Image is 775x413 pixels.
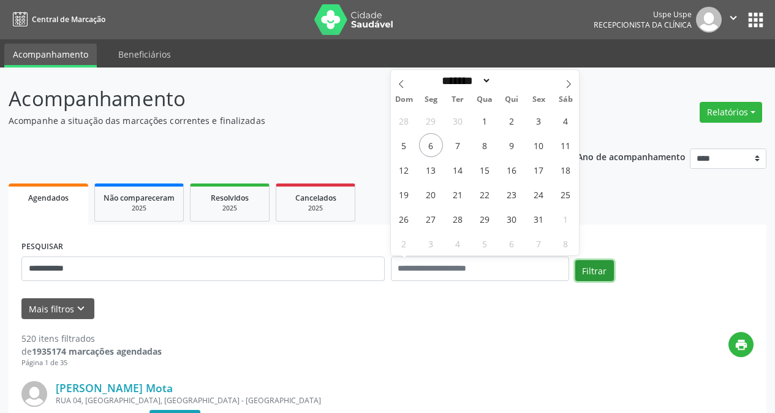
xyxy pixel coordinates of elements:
[473,231,497,255] span: Novembro 5, 2025
[56,381,173,395] a: [PERSON_NAME] Mota
[473,133,497,157] span: Outubro 8, 2025
[211,193,249,203] span: Resolvidos
[527,109,551,133] span: Outubro 3, 2025
[727,11,740,25] i: 
[728,332,754,357] button: print
[56,395,570,406] div: RUA 04, [GEOGRAPHIC_DATA], [GEOGRAPHIC_DATA] - [GEOGRAPHIC_DATA]
[21,237,63,257] label: PESQUISAR
[391,96,418,104] span: Dom
[392,158,416,182] span: Outubro 12, 2025
[392,207,416,231] span: Outubro 26, 2025
[446,207,470,231] span: Outubro 28, 2025
[500,109,524,133] span: Outubro 2, 2025
[491,74,532,87] input: Year
[419,182,443,206] span: Outubro 20, 2025
[419,207,443,231] span: Outubro 27, 2025
[444,96,471,104] span: Ter
[446,231,470,255] span: Novembro 4, 2025
[527,133,551,157] span: Outubro 10, 2025
[554,207,578,231] span: Novembro 1, 2025
[9,114,539,127] p: Acompanhe a situação das marcações correntes e finalizadas
[500,133,524,157] span: Outubro 9, 2025
[696,7,722,33] img: img
[500,231,524,255] span: Novembro 6, 2025
[554,158,578,182] span: Outubro 18, 2025
[9,9,105,29] a: Central de Marcação
[722,7,745,33] button: 
[446,158,470,182] span: Outubro 14, 2025
[552,96,579,104] span: Sáb
[527,231,551,255] span: Novembro 7, 2025
[473,109,497,133] span: Outubro 1, 2025
[295,193,336,203] span: Cancelados
[745,9,766,31] button: apps
[438,74,492,87] select: Month
[21,332,162,345] div: 520 itens filtrados
[28,193,69,203] span: Agendados
[500,182,524,206] span: Outubro 23, 2025
[419,231,443,255] span: Novembro 3, 2025
[473,182,497,206] span: Outubro 22, 2025
[392,231,416,255] span: Novembro 2, 2025
[21,298,94,320] button: Mais filtroskeyboard_arrow_down
[417,96,444,104] span: Seg
[21,345,162,358] div: de
[500,207,524,231] span: Outubro 30, 2025
[525,96,552,104] span: Sex
[735,338,748,352] i: print
[21,381,47,407] img: img
[554,182,578,206] span: Outubro 25, 2025
[577,149,686,164] p: Ano de acompanhamento
[498,96,525,104] span: Qui
[392,133,416,157] span: Outubro 5, 2025
[527,182,551,206] span: Outubro 24, 2025
[104,193,175,203] span: Não compareceram
[554,231,578,255] span: Novembro 8, 2025
[419,133,443,157] span: Outubro 6, 2025
[199,204,260,213] div: 2025
[575,260,614,281] button: Filtrar
[554,133,578,157] span: Outubro 11, 2025
[500,158,524,182] span: Outubro 16, 2025
[446,109,470,133] span: Setembro 30, 2025
[285,204,346,213] div: 2025
[446,133,470,157] span: Outubro 7, 2025
[110,44,180,65] a: Beneficiários
[700,102,762,123] button: Relatórios
[473,207,497,231] span: Outubro 29, 2025
[554,109,578,133] span: Outubro 4, 2025
[473,158,497,182] span: Outubro 15, 2025
[74,302,88,315] i: keyboard_arrow_down
[594,20,692,30] span: Recepcionista da clínica
[32,345,162,357] strong: 1935174 marcações agendadas
[392,109,416,133] span: Setembro 28, 2025
[471,96,498,104] span: Qua
[594,9,692,20] div: Uspe Uspe
[9,83,539,114] p: Acompanhamento
[32,14,105,25] span: Central de Marcação
[446,182,470,206] span: Outubro 21, 2025
[21,358,162,368] div: Página 1 de 35
[419,109,443,133] span: Setembro 29, 2025
[104,204,175,213] div: 2025
[4,44,97,68] a: Acompanhamento
[527,158,551,182] span: Outubro 17, 2025
[527,207,551,231] span: Outubro 31, 2025
[392,182,416,206] span: Outubro 19, 2025
[419,158,443,182] span: Outubro 13, 2025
